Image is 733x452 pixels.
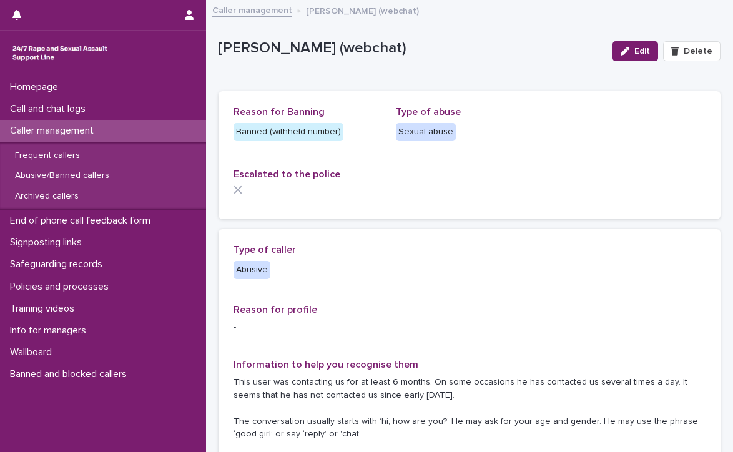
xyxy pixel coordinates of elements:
div: Banned (withheld number) [234,123,343,141]
p: Archived callers [5,191,89,202]
p: Training videos [5,303,84,315]
div: Abusive [234,261,270,279]
div: Sexual abuse [396,123,456,141]
p: Signposting links [5,237,92,248]
span: Escalated to the police [234,169,340,179]
p: - [234,321,706,334]
p: [PERSON_NAME] (webchat) [219,39,603,57]
span: Reason for Banning [234,107,325,117]
span: Delete [684,47,712,56]
p: Frequent callers [5,150,90,161]
p: Safeguarding records [5,258,112,270]
span: Reason for profile [234,305,317,315]
p: Abusive/Banned callers [5,170,119,181]
span: Edit [634,47,650,56]
p: Caller management [5,125,104,137]
p: Homepage [5,81,68,93]
a: Caller management [212,2,292,17]
span: Type of abuse [396,107,461,117]
p: Policies and processes [5,281,119,293]
button: Edit [612,41,658,61]
img: rhQMoQhaT3yELyF149Cw [10,41,110,66]
p: Info for managers [5,325,96,337]
span: Information to help you recognise them [234,360,418,370]
span: Type of caller [234,245,296,255]
p: Wallboard [5,346,62,358]
p: End of phone call feedback form [5,215,160,227]
p: Call and chat logs [5,103,96,115]
p: Banned and blocked callers [5,368,137,380]
button: Delete [663,41,721,61]
p: [PERSON_NAME] (webchat) [306,3,419,17]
